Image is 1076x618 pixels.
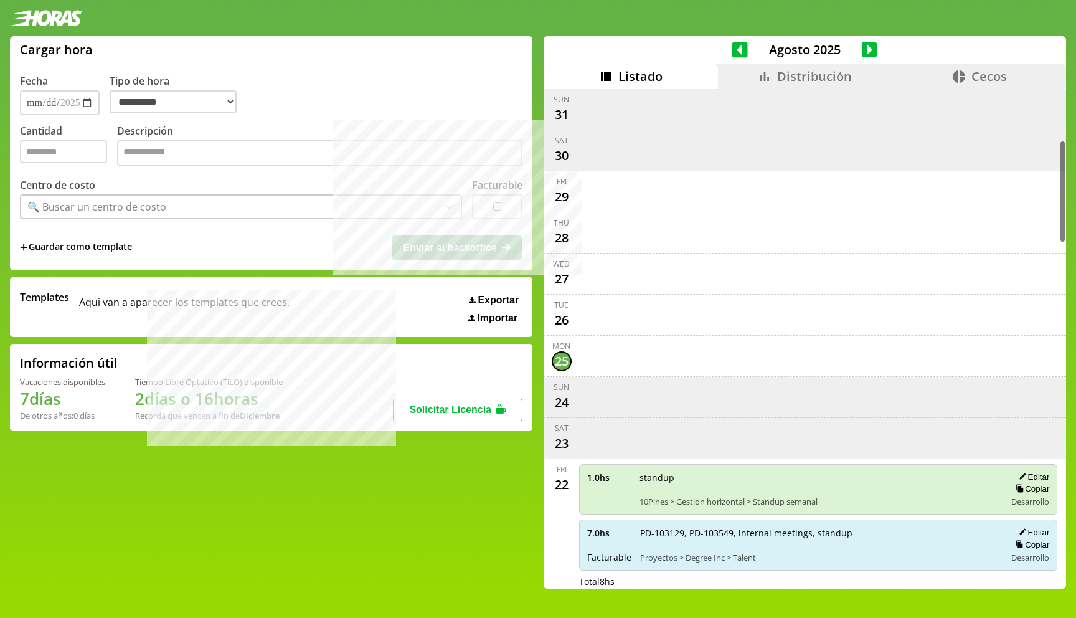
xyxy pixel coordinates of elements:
[552,351,572,371] div: 25
[552,341,570,351] div: Mon
[110,90,237,113] select: Tipo de hora
[79,290,290,324] span: Aqui van a aparecer los templates que crees.
[20,290,69,304] span: Templates
[640,552,998,563] span: Proyectos > Degree Inc > Talent
[552,475,572,495] div: 22
[20,41,93,58] h1: Cargar hora
[552,146,572,166] div: 30
[587,527,631,539] span: 7.0 hs
[20,376,105,387] div: Vacaciones disponibles
[20,178,95,192] label: Centro de costo
[1015,472,1049,482] button: Editar
[552,105,572,125] div: 31
[587,551,631,563] span: Facturable
[135,410,283,421] div: Recordá que vencen a fin de
[777,68,852,85] span: Distribución
[554,300,569,310] div: Tue
[20,74,48,88] label: Fecha
[587,472,631,483] span: 1.0 hs
[20,140,107,163] input: Cantidad
[110,74,247,115] label: Tipo de hora
[553,259,570,269] div: Wed
[1011,496,1049,507] span: Desarrollo
[20,240,132,254] span: +Guardar como template
[1011,552,1049,563] span: Desarrollo
[552,228,572,248] div: 28
[639,472,998,483] span: standup
[20,387,105,410] h1: 7 días
[579,576,1058,587] div: Total 8 hs
[552,269,572,289] div: 27
[135,387,283,410] h1: 2 días o 16 horas
[554,382,569,392] div: Sun
[555,423,569,434] div: Sat
[640,527,998,539] span: PD-103129, PD-103549, internal meetings, standup
[554,94,569,105] div: Sun
[20,354,118,371] h2: Información útil
[477,313,517,324] span: Importar
[639,496,998,507] span: 10Pines > Gestion horizontal > Standup semanal
[393,399,522,421] button: Solicitar Licencia
[10,10,82,26] img: logotipo
[552,310,572,330] div: 26
[117,124,522,169] label: Descripción
[748,41,862,58] span: Agosto 2025
[971,68,1007,85] span: Cecos
[552,434,572,454] div: 23
[117,140,522,166] textarea: Descripción
[1012,483,1049,494] button: Copiar
[1012,540,1049,550] button: Copiar
[554,217,569,228] div: Thu
[557,464,567,475] div: Fri
[20,240,27,254] span: +
[1015,527,1049,538] button: Editar
[409,404,491,415] span: Solicitar Licencia
[20,410,105,421] div: De otros años: 0 días
[557,176,567,187] div: Fri
[465,294,522,307] button: Exportar
[472,178,522,192] label: Facturable
[618,68,663,85] span: Listado
[27,200,166,214] div: 🔍 Buscar un centro de costo
[555,135,569,146] div: Sat
[552,187,572,207] div: 29
[135,376,283,387] div: Tiempo Libre Optativo (TiLO) disponible
[240,410,280,421] b: Diciembre
[544,89,1066,587] div: scrollable content
[552,392,572,412] div: 24
[478,295,519,306] span: Exportar
[20,124,117,169] label: Cantidad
